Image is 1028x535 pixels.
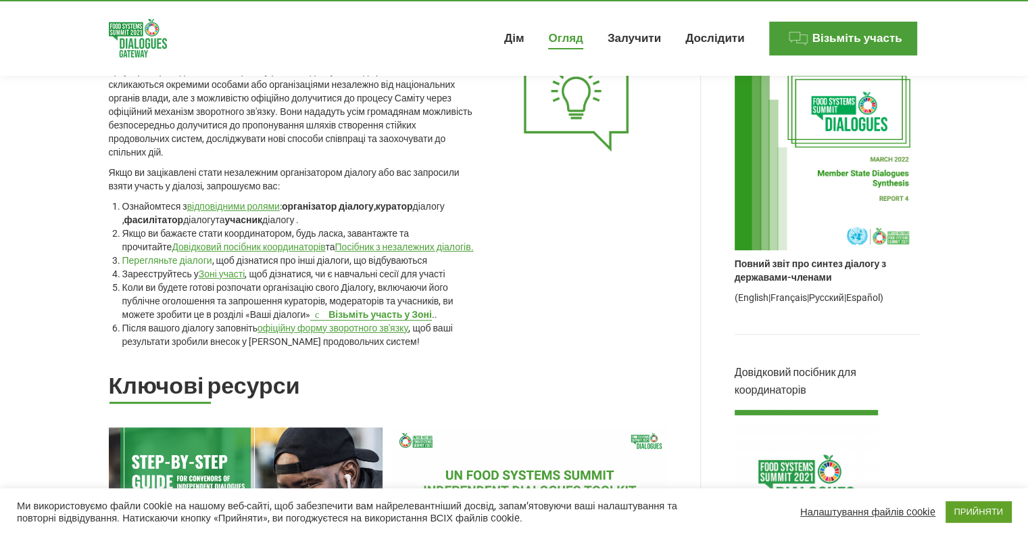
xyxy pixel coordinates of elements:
[215,214,224,225] font: та
[109,372,666,404] div: Сторінка 16
[122,201,187,212] font: Ознайомтеся з
[109,373,300,400] font: Ключові ресурси
[768,292,770,303] font: |
[735,258,887,283] font: Повний звіт про синтез діалогу з державами-членами
[122,201,445,225] font: діалогу ,
[109,64,477,348] div: Сторінка 6
[328,309,432,320] font: Візьміть участь у Зоні
[735,292,738,303] font: (
[843,292,846,303] font: |
[109,66,472,158] font: Ці зустрічі проводяться на місцевому рівні та адаптуються до різних контекстів, скликаються окрем...
[17,500,677,524] font: Ми використовуємо файли cookie на нашому веб-сайті, щоб забезпечити вам найрелевантніший досвід, ...
[812,31,902,45] font: Візьміть участь
[124,214,184,225] font: фасилітатор
[846,292,879,303] a: Español
[122,282,454,320] font: Коли ви будете готові розпочати організацію свого Діалогу, включаючи його публічне оголошення та ...
[122,269,199,279] font: Зареєструйтесь у
[212,255,427,266] font: , щоб дізнатися про інші діалоги, що відбуваються
[325,241,335,252] font: та
[262,214,299,225] font: діалогу .
[954,507,1003,517] font: ПРИЙНЯТИ
[946,501,1011,522] a: ПРИЙНЯТИ
[109,167,460,191] font: Якщо ви зацікавлені стати незалежним організатором діалогу або вас запросили взяти участь у діало...
[879,292,883,303] font: )
[187,201,280,212] a: відповідними ролями
[199,269,245,279] a: Зоні участі
[608,31,661,45] font: Залучити
[122,228,410,252] font: Якщо ви бажаєте стати координатором, будь ласка, завантажте та прочитайте
[172,241,325,252] a: Довідковий посібник координаторів
[335,241,473,252] a: Посібник з незалежних діалогів.
[258,323,408,333] a: офіційну форму зворотного зв'язку
[109,19,167,57] img: Діалоги саміту продовольчих систем
[738,292,768,303] a: English
[122,255,212,266] a: Перегляньте діалоги
[770,292,807,303] a: Français
[735,367,856,397] font: Довідковий посібник для координаторів
[310,309,431,321] a: сВізьміть участь у Зоні
[807,292,809,303] font: |
[122,323,258,333] font: Після вашого діалогу заповніть
[788,28,808,49] img: Значок меню
[109,372,666,404] div: Сторінка 15
[122,323,453,347] font: , щоб ваші результати зробили внесок у [PERSON_NAME] продовольчих систем!
[548,31,583,45] font: Огляд
[183,214,215,225] font: діалогу
[280,201,282,212] font: :
[809,292,844,303] a: Русский
[432,309,437,320] font: ..
[245,269,445,279] font: , щоб дізнатися, чи є навчальні сесії для участі
[504,31,524,45] font: Дім
[685,31,744,45] font: Дослідити
[315,310,319,319] font: с
[800,506,935,518] a: Налаштування файлів cookie
[376,201,413,212] font: куратор
[282,201,376,212] font: організатор діалогу,
[224,214,262,225] font: учасник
